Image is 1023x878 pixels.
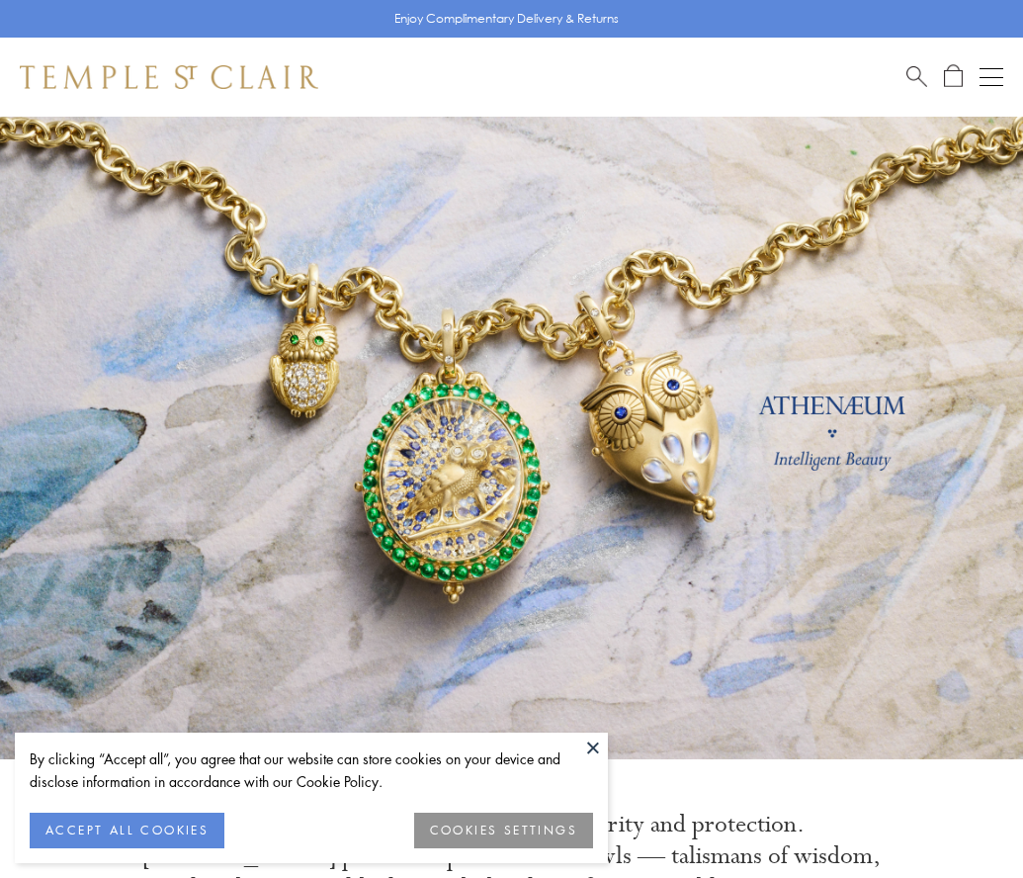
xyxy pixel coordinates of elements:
[980,65,1003,89] button: Open navigation
[906,64,927,89] a: Search
[30,813,224,848] button: ACCEPT ALL COOKIES
[394,9,619,29] p: Enjoy Complimentary Delivery & Returns
[30,747,593,793] div: By clicking “Accept all”, you agree that our website can store cookies on your device and disclos...
[20,65,318,89] img: Temple St. Clair
[414,813,593,848] button: COOKIES SETTINGS
[944,64,963,89] a: Open Shopping Bag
